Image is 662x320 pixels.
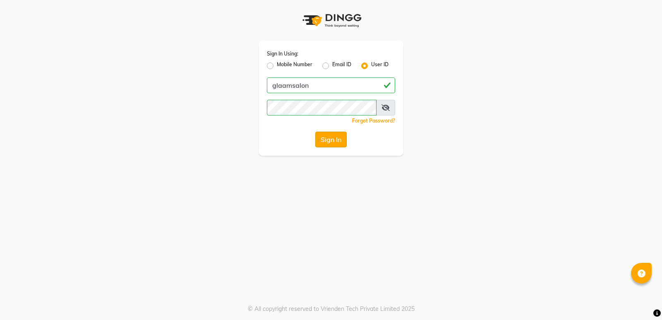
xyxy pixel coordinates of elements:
[371,61,389,71] label: User ID
[332,61,351,71] label: Email ID
[352,118,395,124] a: Forgot Password?
[315,132,347,147] button: Sign In
[267,100,377,115] input: Username
[277,61,312,71] label: Mobile Number
[267,77,395,93] input: Username
[267,50,298,58] label: Sign In Using:
[298,8,364,33] img: logo1.svg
